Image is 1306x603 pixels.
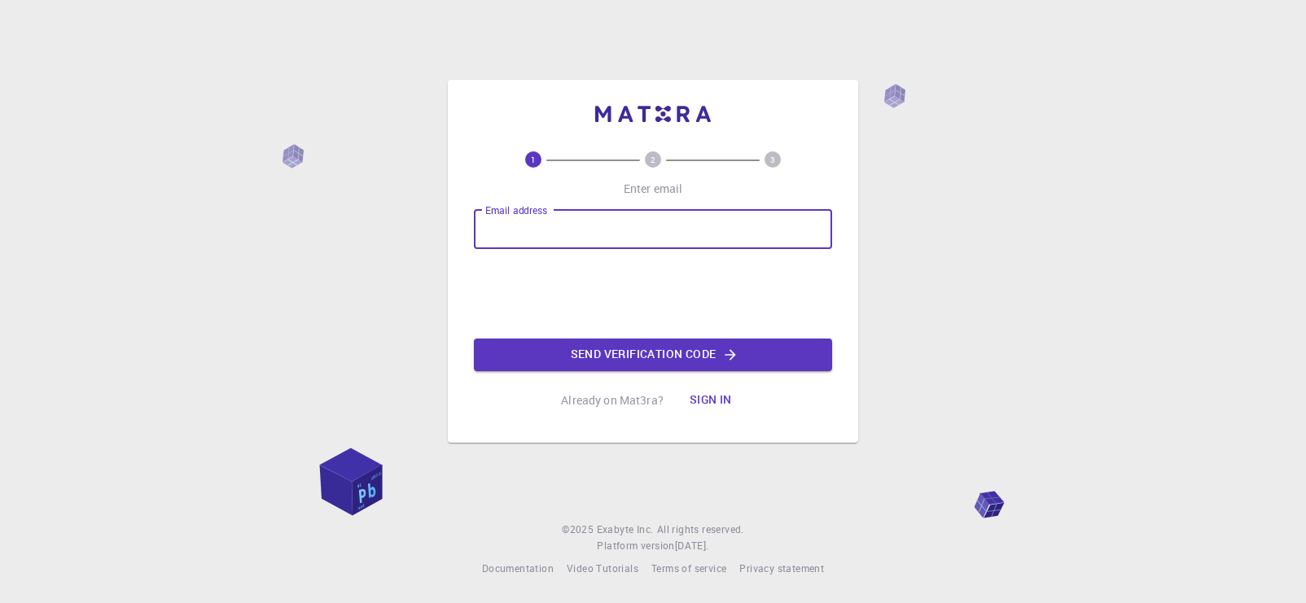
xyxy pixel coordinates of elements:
span: Exabyte Inc. [597,522,654,535]
text: 2 [651,154,655,165]
text: 1 [531,154,536,165]
span: © 2025 [562,522,596,538]
a: [DATE]. [675,538,709,554]
span: All rights reserved. [657,522,744,538]
a: Documentation [482,561,554,577]
iframe: reCAPTCHA [529,262,777,326]
a: Terms of service [651,561,726,577]
p: Enter email [624,181,683,197]
a: Exabyte Inc. [597,522,654,538]
span: Terms of service [651,561,726,575]
text: 3 [770,154,775,165]
span: Video Tutorials [567,561,638,575]
p: Already on Mat3ra? [561,392,664,409]
label: Email address [485,203,547,217]
span: [DATE] . [675,539,709,552]
span: Privacy statement [739,561,824,575]
span: Platform version [597,538,674,554]
a: Privacy statement [739,561,824,577]
span: Documentation [482,561,554,575]
button: Sign in [677,384,745,417]
a: Video Tutorials [567,561,638,577]
button: Send verification code [474,339,832,371]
